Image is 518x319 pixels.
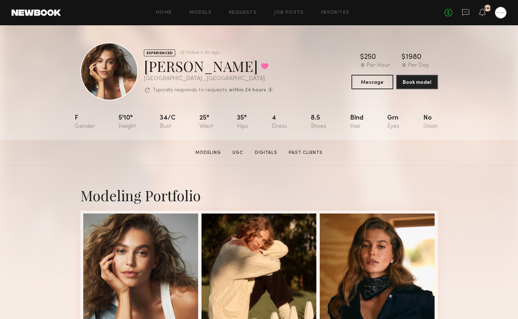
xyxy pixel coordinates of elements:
[360,54,364,61] div: $
[144,76,273,82] div: [GEOGRAPHIC_DATA] , [GEOGRAPHIC_DATA]
[237,115,248,130] div: 35"
[252,150,280,156] a: Digitals
[229,10,257,15] a: Requests
[367,62,390,69] div: Per Hour
[321,10,350,15] a: Favorites
[364,54,376,61] div: 250
[186,51,220,55] div: Online < 1hr ago
[272,115,287,130] div: 4
[190,10,212,15] a: Models
[230,150,246,156] a: UGC
[144,49,175,56] div: EXPERIENCED
[75,115,95,130] div: F
[406,54,421,61] div: 1980
[286,150,326,156] a: Past Clients
[350,115,363,130] div: Blnd
[408,62,429,69] div: Per Day
[274,10,304,15] a: Job Posts
[144,56,273,76] div: [PERSON_NAME]
[387,115,399,130] div: Grn
[229,88,266,93] b: within 24 hours
[311,115,326,130] div: 8.5
[156,10,172,15] a: Home
[484,7,492,10] div: 248
[402,54,406,61] div: $
[80,186,438,205] div: Modeling Portfolio
[423,115,438,130] div: No
[199,115,213,130] div: 25"
[396,75,438,89] button: Book model
[119,115,136,130] div: 5'10"
[351,75,393,89] button: Message
[153,88,227,93] p: Typically responds to requests
[160,115,176,130] div: 34/c
[192,150,224,156] a: Modeling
